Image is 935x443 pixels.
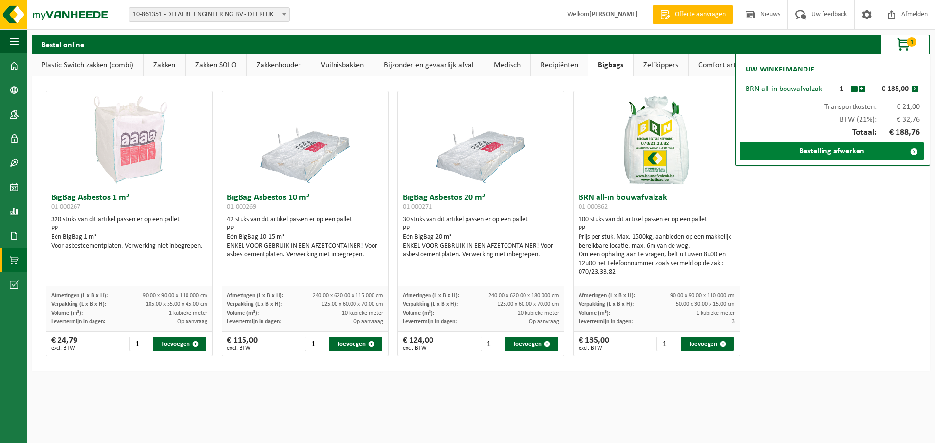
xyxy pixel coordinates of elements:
[696,310,735,316] span: 1 kubieke meter
[653,5,733,24] a: Offerte aanvragen
[51,337,77,351] div: € 24,79
[227,194,383,213] h3: BigBag Asbestos 10 m³
[741,111,925,124] div: BTW (21%):
[851,86,858,92] button: -
[342,310,383,316] span: 10 kubieke meter
[51,293,108,299] span: Afmetingen (L x B x H):
[129,337,152,351] input: 1
[579,194,735,213] h3: BRN all-in bouwafvalzak
[877,128,920,137] span: € 188,76
[403,203,432,211] span: 01-000271
[403,215,559,259] div: 30 stuks van dit artikel passen er op een pallet
[51,301,106,307] span: Verpakking (L x B x H):
[321,301,383,307] span: 125.00 x 60.00 x 70.00 cm
[746,85,833,93] div: BRN all-in bouwafvalzak
[374,54,484,76] a: Bijzonder en gevaarlijk afval
[589,11,638,18] strong: [PERSON_NAME]
[579,224,735,233] div: PP
[32,35,94,53] h2: Bestel online
[51,203,80,211] span: 01-000267
[741,59,819,80] h2: Uw winkelmandje
[403,345,433,351] span: excl. BTW
[579,319,633,325] span: Levertermijn in dagen:
[177,319,207,325] span: Op aanvraag
[529,319,559,325] span: Op aanvraag
[877,103,920,111] span: € 21,00
[227,293,283,299] span: Afmetingen (L x B x H):
[227,310,259,316] span: Volume (m³):
[403,233,559,242] div: Eén BigBag 20 m³
[689,54,764,76] a: Comfort artikelen
[80,91,178,189] img: 01-000267
[247,54,311,76] a: Zakkenhouder
[403,319,457,325] span: Levertermijn in dagen:
[51,233,207,242] div: Eén BigBag 1 m³
[403,337,433,351] div: € 124,00
[129,8,289,21] span: 10-861351 - DELAERE ENGINEERING BV - DEERLIJK
[579,337,609,351] div: € 135,00
[880,35,929,54] button: 1
[153,337,206,351] button: Toevoegen
[741,98,925,111] div: Transportkosten:
[588,54,633,76] a: Bigbags
[877,116,920,124] span: € 32,76
[833,85,850,93] div: 1
[143,293,207,299] span: 90.00 x 90.00 x 110.000 cm
[608,91,705,189] img: 01-000862
[740,142,924,160] a: Bestelling afwerken
[634,54,688,76] a: Zelfkippers
[313,293,383,299] span: 240.00 x 620.00 x 115.000 cm
[169,310,207,316] span: 1 kubieke meter
[227,233,383,242] div: Eén BigBag 10-15 m³
[656,337,679,351] input: 1
[256,91,354,189] img: 01-000269
[579,203,608,211] span: 01-000862
[51,310,83,316] span: Volume (m³):
[227,203,256,211] span: 01-000269
[51,224,207,233] div: PP
[531,54,588,76] a: Recipiënten
[32,54,143,76] a: Plastic Switch zakken (combi)
[579,301,634,307] span: Verpakking (L x B x H):
[51,345,77,351] span: excl. BTW
[353,319,383,325] span: Op aanvraag
[227,301,282,307] span: Verpakking (L x B x H):
[912,86,918,92] button: x
[51,319,105,325] span: Levertermijn in dagen:
[579,233,735,250] div: Prijs per stuk. Max. 1500kg, aanbieden op een makkelijk bereikbare locatie, max. 6m van de weg.
[579,345,609,351] span: excl. BTW
[497,301,559,307] span: 125.00 x 60.00 x 70.00 cm
[403,293,459,299] span: Afmetingen (L x B x H):
[311,54,374,76] a: Vuilnisbakken
[481,337,504,351] input: 1
[329,337,382,351] button: Toevoegen
[227,319,281,325] span: Levertermijn in dagen:
[907,37,916,47] span: 1
[146,301,207,307] span: 105.00 x 55.00 x 45.00 cm
[51,194,207,213] h3: BigBag Asbestos 1 m³
[579,310,610,316] span: Volume (m³):
[681,337,734,351] button: Toevoegen
[676,301,735,307] span: 50.00 x 30.00 x 15.00 cm
[51,215,207,250] div: 320 stuks van dit artikel passen er op een pallet
[579,250,735,277] div: Om een ophaling aan te vragen, belt u tussen 8u00 en 12u00 het telefoonnummer zoals vermeld op de...
[227,242,383,259] div: ENKEL VOOR GEBRUIK IN EEN AFZETCONTAINER! Voor asbestcementplaten. Verwerking niet inbegrepen.
[129,7,290,22] span: 10-861351 - DELAERE ENGINEERING BV - DEERLIJK
[51,242,207,250] div: Voor asbestcementplaten. Verwerking niet inbegrepen.
[186,54,246,76] a: Zakken SOLO
[305,337,328,351] input: 1
[227,224,383,233] div: PP
[484,54,530,76] a: Medisch
[505,337,558,351] button: Toevoegen
[227,215,383,259] div: 42 stuks van dit artikel passen er op een pallet
[579,215,735,277] div: 100 stuks van dit artikel passen er op een pallet
[670,293,735,299] span: 90.00 x 90.00 x 110.000 cm
[144,54,185,76] a: Zakken
[579,293,635,299] span: Afmetingen (L x B x H):
[227,337,258,351] div: € 115,00
[403,301,458,307] span: Verpakking (L x B x H):
[403,194,559,213] h3: BigBag Asbestos 20 m³
[518,310,559,316] span: 20 kubieke meter
[673,10,728,19] span: Offerte aanvragen
[488,293,559,299] span: 240.00 x 620.00 x 180.000 cm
